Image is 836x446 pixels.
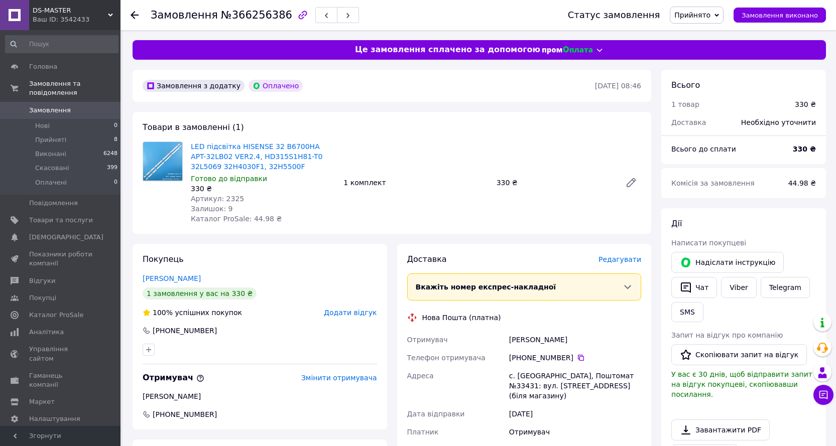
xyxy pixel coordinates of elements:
span: Каталог ProSale [29,311,83,320]
span: №366256386 [221,9,292,21]
span: Платник [407,428,439,436]
span: Прийняті [35,135,66,144]
div: Ваш ID: 3542433 [33,15,121,24]
span: Доставка [407,254,447,264]
span: Показники роботи компанії [29,250,93,268]
span: Замовлення та повідомлення [29,79,121,97]
span: Налаштування [29,414,80,423]
span: Вкажіть номер експрес-накладної [416,283,556,291]
span: Доставка [671,118,706,126]
span: Нові [35,121,50,130]
span: Товари в замовленні (1) [143,122,244,132]
div: [DATE] [507,405,643,423]
span: Управління сайтом [29,345,93,363]
span: Каталог ProSale: 44.98 ₴ [191,215,282,223]
div: [PHONE_NUMBER] [152,326,218,336]
span: Покупець [143,254,184,264]
input: Пошук [5,35,118,53]
div: 330 ₴ [191,184,335,194]
b: 330 ₴ [793,145,816,153]
span: 0 [114,121,117,130]
span: Отримувач [407,336,448,344]
button: Чат з покупцем [813,385,833,405]
div: 330 ₴ [493,176,617,190]
button: Надіслати інструкцію [671,252,784,273]
span: Покупці [29,293,56,303]
span: [PHONE_NUMBER] [152,409,218,419]
div: [PERSON_NAME] [143,391,377,401]
span: Всього до сплати [671,145,736,153]
span: У вас є 30 днів, щоб відправити запит на відгук покупцеві, скопіювавши посилання. [671,370,812,398]
div: успішних покупок [143,308,242,318]
span: Змінити отримувача [301,374,377,382]
span: Отримувач [143,373,204,382]
img: LED підсвітка HISENSE 32 B6700HA APT-32LB02 VER2.4, HD315S1H81-T0 32L5069 32H4030F1, 32H5500F [143,142,182,181]
div: Необхідно уточнити [735,111,822,133]
a: Telegram [761,277,810,298]
div: [PHONE_NUMBER] [509,353,641,363]
span: Артикул: 2325 [191,195,244,203]
span: Телефон отримувача [407,354,486,362]
div: 1 замовлення у вас на 330 ₴ [143,287,257,300]
button: Скопіювати запит на відгук [671,344,807,365]
div: Нова Пошта (платна) [420,313,504,323]
span: Запит на відгук про компанію [671,331,783,339]
div: Статус замовлення [568,10,660,20]
span: 8 [114,135,117,144]
span: Написати покупцеві [671,239,746,247]
span: Це замовлення сплачено за допомогою [355,44,540,56]
span: DS-MASTER [33,6,108,15]
span: Повідомлення [29,199,78,208]
span: Скасовані [35,164,69,173]
span: Замовлення [151,9,218,21]
span: 399 [107,164,117,173]
a: Завантажити PDF [671,419,770,440]
span: [DEMOGRAPHIC_DATA] [29,233,103,242]
span: Аналітика [29,328,64,337]
span: Замовлення [29,106,71,115]
span: Маркет [29,397,55,406]
div: 330 ₴ [795,99,816,109]
button: Замовлення виконано [734,8,826,23]
div: [PERSON_NAME] [507,331,643,349]
span: Комісія за замовлення [671,179,755,187]
a: Viber [721,277,756,298]
span: Додати відгук [324,309,377,317]
div: Замовлення з додатку [143,80,245,92]
span: Готово до відправки [191,175,267,183]
span: Відгуки [29,276,55,285]
span: 0 [114,178,117,187]
button: SMS [671,302,703,322]
div: Повернутися назад [131,10,139,20]
div: Отримувач [507,423,643,441]
time: [DATE] 08:46 [595,82,641,90]
span: Всього [671,80,700,90]
span: Редагувати [599,255,641,263]
span: Залишок: 9 [191,205,233,213]
span: 1 товар [671,100,699,108]
span: Дії [671,219,682,228]
span: 44.98 ₴ [788,179,816,187]
span: Товари та послуги [29,216,93,225]
span: 100% [153,309,173,317]
span: 6248 [103,150,117,159]
div: с. [GEOGRAPHIC_DATA], Поштомат №33431: вул. [STREET_ADDRESS] (біля магазину) [507,367,643,405]
a: [PERSON_NAME] [143,274,201,282]
span: Виконані [35,150,66,159]
span: Оплачені [35,178,67,187]
div: Оплачено [249,80,303,92]
a: Редагувати [621,173,641,193]
span: Прийнято [674,11,710,19]
span: Адреса [407,372,434,380]
span: Головна [29,62,57,71]
span: Гаманець компанії [29,371,93,389]
span: Дата відправки [407,410,465,418]
span: Замовлення виконано [742,12,818,19]
div: 1 комплект [339,176,492,190]
a: LED підсвітка HISENSE 32 B6700HA APT-32LB02 VER2.4, HD315S1H81-T0 32L5069 32H4030F1, 32H5500F [191,142,323,171]
button: Чат [671,277,717,298]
